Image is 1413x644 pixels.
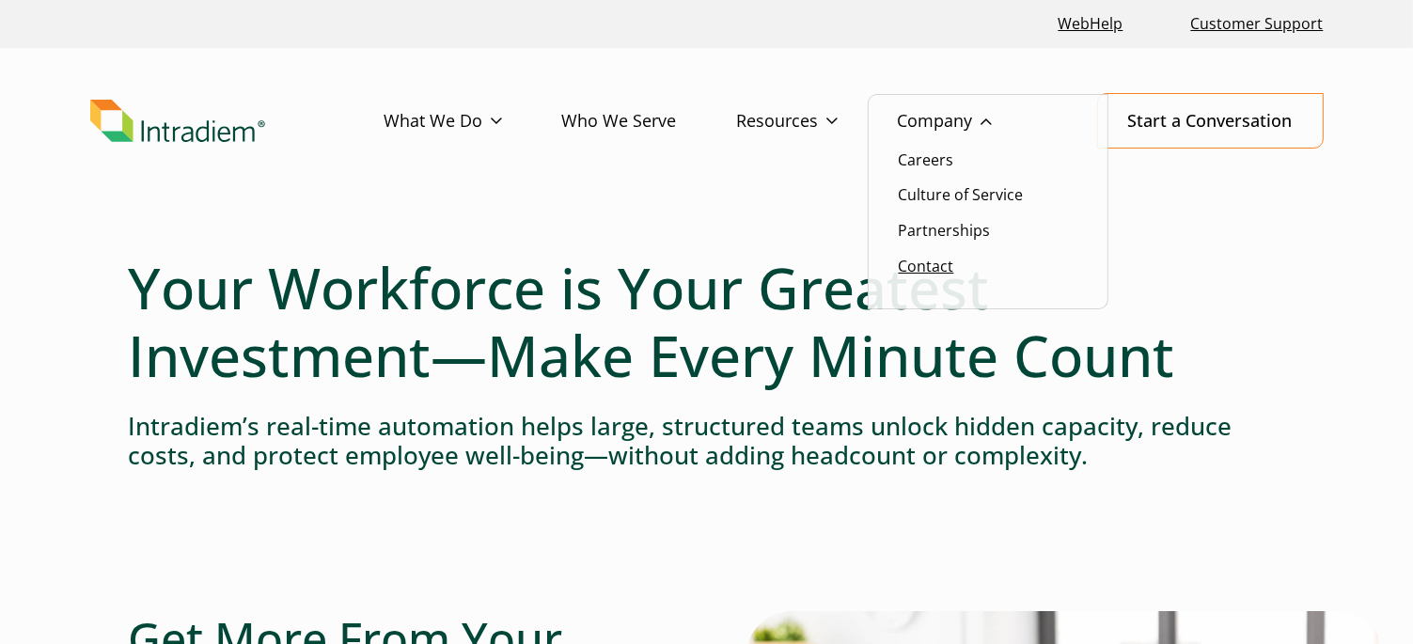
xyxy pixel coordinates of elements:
a: Culture of Service [899,184,1024,205]
img: Intradiem [90,100,265,143]
a: Contact [899,256,954,276]
a: Link opens in a new window [1051,4,1131,44]
a: Customer Support [1184,4,1331,44]
h4: Intradiem’s real-time automation helps large, structured teams unlock hidden capacity, reduce cos... [129,412,1285,470]
a: Partnerships [899,220,991,241]
a: Company [898,94,1052,149]
a: Who We Serve [562,94,737,149]
a: Careers [899,149,954,170]
a: What We Do [385,94,562,149]
a: Resources [737,94,898,149]
a: Start a Conversation [1097,93,1324,149]
a: Link to homepage of Intradiem [90,100,385,143]
h1: Your Workforce is Your Greatest Investment—Make Every Minute Count [129,254,1285,389]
